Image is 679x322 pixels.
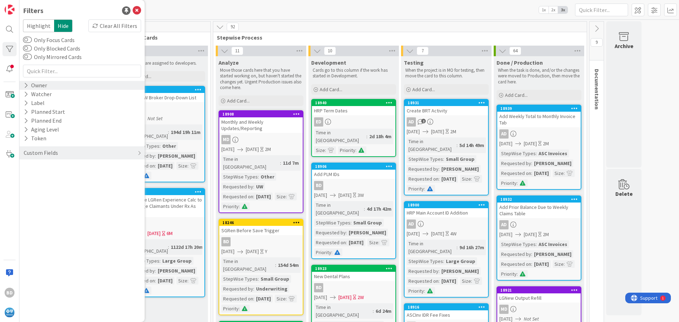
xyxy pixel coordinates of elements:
span: : [159,142,161,150]
div: Priority [221,305,239,312]
div: AD [497,129,581,139]
span: : [366,133,367,140]
div: Other [161,142,178,150]
span: [DATE] [338,192,352,199]
div: BD [312,283,395,292]
div: 18908 [219,111,303,117]
div: 17951Refresh SW Broker Drop-Down List [121,87,204,102]
div: Requested by [407,165,439,173]
div: 18246 [222,220,303,225]
label: Only Focus Cards [23,36,75,44]
span: : [373,307,374,315]
input: Quick Filter... [23,65,141,77]
div: 18906Add PLM IDs [312,163,395,179]
span: [DATE] [431,128,444,135]
span: : [471,277,472,285]
div: Priority [499,179,517,187]
div: Size [553,169,564,177]
div: StepWise Types [407,257,443,265]
div: 18900 [408,203,488,207]
span: : [439,175,440,183]
div: Requested on [221,193,253,200]
div: 10362Change the LGRen Experience Calc to Trend Large Claimants Under Rx As Well [121,189,204,217]
span: [DATE] [221,248,234,255]
span: : [439,165,440,173]
span: : [536,240,537,248]
span: [DATE] [431,230,444,238]
div: Large Group [444,257,477,265]
div: 18932 [497,196,581,203]
span: 2 [421,119,426,123]
span: [DATE] [524,140,537,147]
span: Testing [404,59,424,66]
div: [PERSON_NAME] [440,165,481,173]
span: : [424,185,425,193]
div: 18908Monthly and Weekly Updates/Reporting [219,111,303,133]
div: 1122d 17h 20m [169,243,205,251]
span: : [253,285,254,293]
div: [DATE] [254,193,273,200]
img: Visit kanbanzone.com [5,5,14,14]
div: Size [275,193,286,200]
span: : [355,146,356,154]
img: avatar [5,308,14,317]
span: 2x [549,6,558,13]
div: Priority [499,270,517,278]
span: : [531,260,532,268]
div: Time in [GEOGRAPHIC_DATA] [314,201,364,217]
span: Highlight [23,19,54,32]
div: 11d 7m [281,159,301,167]
span: Done / Production [497,59,543,66]
span: : [443,257,444,265]
span: : [531,250,532,258]
span: [DATE] [499,231,512,238]
div: [DATE] [347,239,365,246]
div: BD [314,283,323,292]
span: [DATE] [246,248,259,255]
span: [DATE] [407,230,420,238]
span: : [239,305,240,312]
span: : [258,275,259,283]
span: : [378,239,379,246]
span: 1x [539,6,549,13]
span: : [155,162,156,170]
p: When the task is done, and/or the changes were moved to Production, then move the card here. [498,68,580,85]
div: SGRen Before Save Trigger [219,226,303,235]
div: 18921LGNew Output Refill [497,287,581,303]
span: : [187,162,188,170]
span: Add Card... [227,98,250,104]
div: 18939Add Weekly Total to Monthly Invoice Tab [497,105,581,127]
div: Requested by [221,285,253,293]
button: Only Focus Cards [23,36,32,43]
div: 18931 [405,100,488,106]
div: Priority [221,203,239,210]
div: Size [460,277,471,285]
div: Time in [GEOGRAPHIC_DATA] [221,257,275,273]
div: 18900HRP Main Account ID Addition [405,202,488,217]
span: : [258,173,259,181]
div: 18923 [315,266,395,271]
span: 7 [417,47,429,55]
span: [DATE] [314,192,327,199]
span: 9 [591,38,603,47]
div: 5d 14h 49m [458,141,486,149]
span: : [531,169,532,177]
div: [DATE] [532,260,551,268]
span: 11 [231,47,243,55]
div: LGNew Output Refill [497,293,581,303]
div: AD [121,219,204,228]
div: 18908 [222,112,303,117]
div: ED [312,117,395,127]
span: Add Card... [412,86,435,93]
a: 18246SGRen Before Save TriggerBD[DATE][DATE]YTime in [GEOGRAPHIC_DATA]:154d 54mStepWise Types:Sma... [219,219,303,315]
div: Size [367,239,378,246]
span: : [187,277,188,285]
div: Time in [GEOGRAPHIC_DATA] [314,129,366,144]
div: Size [314,146,325,154]
div: 18916 [405,304,488,310]
span: : [350,219,352,227]
div: Requested by [499,250,531,258]
span: : [443,155,444,163]
span: : [286,295,287,303]
div: [DATE] [156,162,174,170]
